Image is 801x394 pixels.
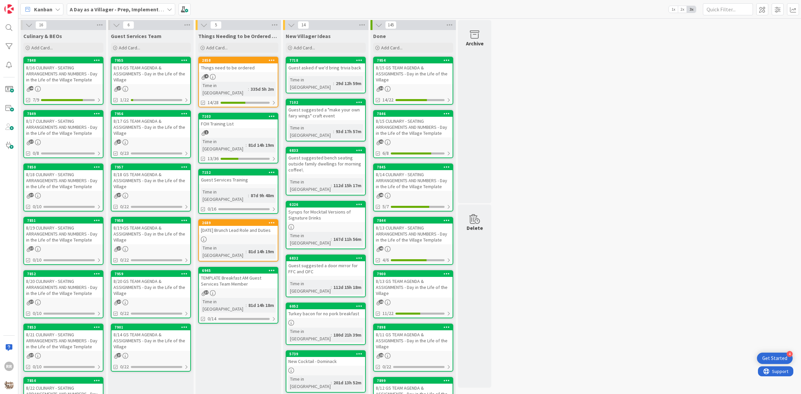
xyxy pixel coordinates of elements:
[120,257,129,264] span: 0/22
[201,188,248,203] div: Time in [GEOGRAPHIC_DATA]
[286,303,365,318] div: 6052Turkey bacon for no pork breakfast
[33,257,41,264] span: 0/10
[24,111,103,137] div: 78498/17 CULINARY - SEATING ARRANGEMENTS AND NUMBERS - Day in the Life of the Village Template
[199,274,278,288] div: TEMPLATE Breakfast AM Guest Services Team Member
[24,271,103,277] div: 7852
[14,1,30,9] span: Support
[111,57,191,105] a: 79558/16 GS TEAM AGENDA & ASSIGNMENTS - Day in the Life of the Village1/22
[286,201,366,249] a: 6226Syrups for Mocktail Versions of Signature DrinksTime in [GEOGRAPHIC_DATA]:167d 11h 56m
[4,362,14,371] div: RR
[24,164,103,191] div: 78508/18 CULINARY - SEATING ARRANGEMENTS AND NUMBERS - Day in the Life of the Village Template
[111,111,190,117] div: 7956
[466,39,484,47] div: Archive
[382,96,393,103] span: 14/22
[111,218,190,224] div: 7958
[374,111,453,137] div: 78468/15 CULINARY - SEATING ARRANGEMENTS AND NUMBERS - Day in the Life of the Village Template
[334,128,363,135] div: 93d 17h 57m
[201,82,248,96] div: Time in [GEOGRAPHIC_DATA]
[379,300,383,304] span: 25
[248,192,249,199] span: :
[373,217,453,265] a: 78448/13 CULINARY - SEATING ARRANGEMENTS AND NUMBERS - Day in the Life of the Village Template4/6
[373,270,453,318] a: 79008/13 GS TEAM AGENDA & ASSIGNMENTS - Day in the Life of the Village11/22
[332,379,363,386] div: 201d 13h 52m
[210,21,222,29] span: 5
[24,117,103,137] div: 8/17 CULINARY - SEATING ARRANGEMENTS AND NUMBERS - Day in the Life of the Village Template
[379,193,383,197] span: 40
[114,58,190,63] div: 7955
[288,232,331,247] div: Time in [GEOGRAPHIC_DATA]
[120,363,129,370] span: 0/22
[332,284,363,291] div: 112d 15h 18m
[114,272,190,276] div: 7959
[374,63,453,84] div: 8/15 GS TEAM AGENDA & ASSIGNMENTS - Day in the Life of the Village
[762,355,787,362] div: Get Started
[787,351,793,357] div: 4
[23,110,103,158] a: 78498/17 CULINARY - SEATING ARRANGEMENTS AND NUMBERS - Day in the Life of the Village Template0/8
[377,165,453,169] div: 7845
[29,139,34,144] span: 37
[286,147,365,174] div: 6833Guest suggested bench seating outside family dwellings for morning coffee\
[29,193,34,197] span: 37
[286,357,365,366] div: New Cocktail - Dominack
[374,111,453,117] div: 7846
[331,182,332,189] span: :
[120,203,129,210] span: 0/22
[289,304,365,309] div: 6052
[246,302,247,309] span: :
[373,324,453,372] a: 78988/11 GS TEAM AGENDA & ASSIGNMENTS - Day in the Life of the Village0/22
[286,147,365,153] div: 6833
[373,110,453,158] a: 78468/15 CULINARY - SEATING ARRANGEMENTS AND NUMBERS - Day in the Life of the Village Template6/8
[249,85,276,93] div: 335d 5h 2m
[379,86,383,90] span: 30
[4,380,14,390] img: avatar
[286,303,366,345] a: 6052Turkey bacon for no pork breakfastTime in [GEOGRAPHIC_DATA]:180d 21h 39m
[374,57,453,63] div: 7954
[202,114,278,119] div: 7103
[33,203,41,210] span: 0/10
[117,353,121,357] span: 27
[117,86,121,90] span: 27
[34,5,52,13] span: Kanban
[286,351,365,366] div: 5739New Cocktail - Dominack
[29,86,34,90] span: 44
[24,57,103,63] div: 7848
[373,163,453,212] a: 78458/14 CULINARY - SEATING ARRANGEMENTS AND NUMBERS - Day in the Life of the Village Template5/7
[123,21,134,29] span: 6
[379,139,383,144] span: 41
[24,277,103,298] div: 8/20 CULINARY - SEATING ARRANGEMENTS AND NUMBERS - Day in the Life of the Village Template
[286,309,365,318] div: Turkey bacon for no pork breakfast
[288,328,331,342] div: Time in [GEOGRAPHIC_DATA]
[111,330,190,351] div: 8/14 GS TEAM AGENDA & ASSIGNMENTS - Day in the Life of the Village
[374,271,453,298] div: 79008/13 GS TEAM AGENDA & ASSIGNMENTS - Day in the Life of the Village
[199,169,278,184] div: 7152Guest Services Training
[294,45,315,51] span: Add Card...
[24,224,103,244] div: 8/19 CULINARY - SEATING ARRANGEMENTS AND NUMBERS - Day in the Life of the Village Template
[385,21,396,29] span: 145
[286,99,365,105] div: 7102
[467,224,483,232] div: Delete
[114,111,190,116] div: 7956
[286,351,365,357] div: 5739
[114,165,190,169] div: 7957
[111,164,190,191] div: 79578/18 GS TEAM AGENDA & ASSIGNMENTS - Day in the Life of the Village
[111,57,190,84] div: 79558/16 GS TEAM AGENDA & ASSIGNMENTS - Day in the Life of the Village
[199,169,278,175] div: 7152
[289,148,365,153] div: 6833
[120,310,129,317] span: 0/22
[31,45,53,51] span: Add Card...
[286,147,366,195] a: 6833Guest suggested bench seating outside family dwellings for morning coffee\Time in [GEOGRAPHIC...
[201,138,246,152] div: Time in [GEOGRAPHIC_DATA]
[286,99,366,141] a: 7102Guest suggested a "make your own fairy wings" craft eventTime in [GEOGRAPHIC_DATA]:93d 17h 57m
[111,324,190,330] div: 7901
[111,324,190,351] div: 79018/14 GS TEAM AGENDA & ASSIGNMENTS - Day in the Life of the Village
[24,164,103,170] div: 7850
[120,96,129,103] span: 1/22
[288,124,333,139] div: Time in [GEOGRAPHIC_DATA]
[23,217,103,265] a: 78518/19 CULINARY - SEATING ARRANGEMENTS AND NUMBERS - Day in the Life of the Village Template0/10
[373,57,453,105] a: 79548/15 GS TEAM AGENDA & ASSIGNMENTS - Day in the Life of the Village14/22
[374,164,453,191] div: 78458/14 CULINARY - SEATING ARRANGEMENTS AND NUMBERS - Day in the Life of the Village Template
[377,325,453,330] div: 7898
[29,246,34,251] span: 37
[201,298,246,313] div: Time in [GEOGRAPHIC_DATA]
[111,217,191,265] a: 79588/19 GS TEAM AGENDA & ASSIGNMENTS - Day in the Life of the Village0/22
